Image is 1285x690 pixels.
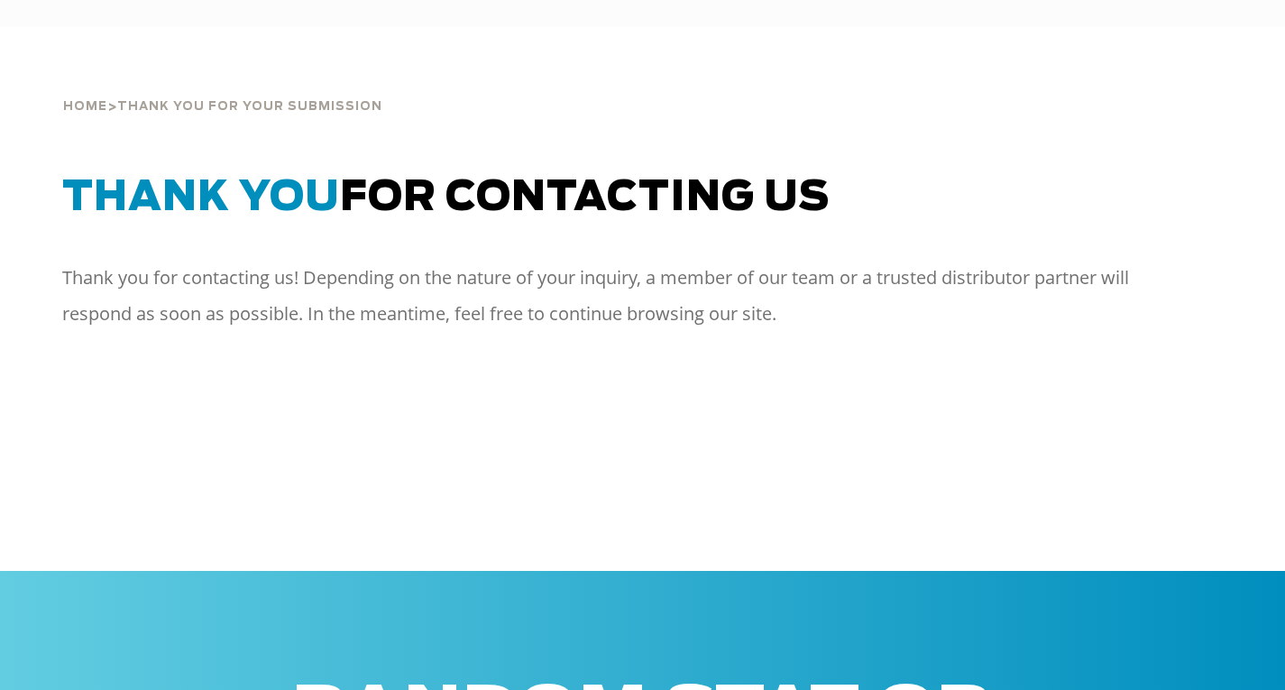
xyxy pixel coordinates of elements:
div: > [63,54,1223,121]
p: Thank you for contacting us! Depending on the nature of your inquiry, a member of our team or a t... [62,260,1190,332]
span: for Contacting Us [62,178,830,218]
a: HOME [63,94,107,121]
span: Thank You [62,178,340,218]
span: THANK YOU FOR YOUR SUBMISSION [117,94,382,121]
